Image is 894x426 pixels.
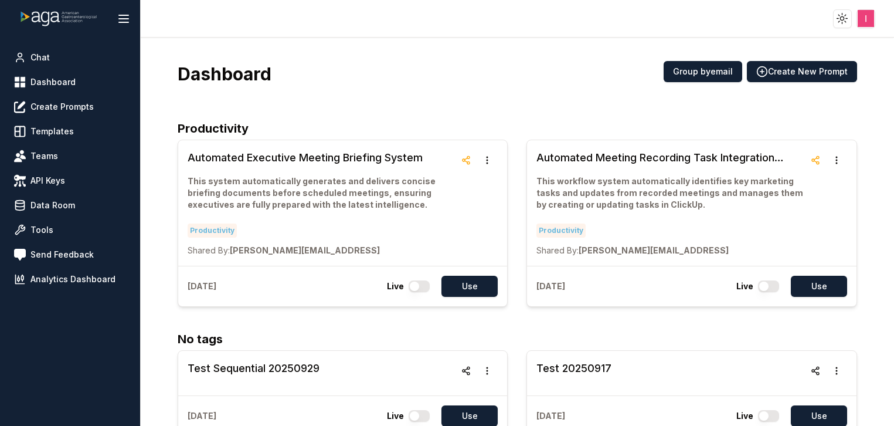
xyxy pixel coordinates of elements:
span: Create Prompts [30,101,94,113]
span: Analytics Dashboard [30,273,115,285]
button: Use [791,276,847,297]
a: Send Feedback [9,244,131,265]
a: Chat [9,47,131,68]
a: Templates [9,121,131,142]
h3: Automated Meeting Recording Task Integration System [536,150,805,166]
span: Data Room [30,200,75,211]
p: Live [387,410,404,422]
img: ACg8ocLcalYY8KTZ0qfGg_JirqB37-qlWKk654G7IdWEKZx1cb7MQQ=s96-c [858,10,875,27]
p: This system automatically generates and delivers concise briefing documents before scheduled meet... [188,175,456,211]
button: Create New Prompt [747,61,857,82]
a: Tools [9,219,131,241]
a: Dashboard [9,72,131,93]
h3: Dashboard [178,63,271,84]
a: Automated Executive Meeting Briefing SystemThis system automatically generates and delivers conci... [188,150,456,256]
span: Shared By: [188,245,230,255]
p: [DATE] [536,410,565,422]
span: Shared By: [536,245,579,255]
span: Productivity [188,224,237,238]
a: Automated Meeting Recording Task Integration SystemThis workflow system automatically identifies ... [536,150,805,256]
h3: Test 20250917 [536,360,611,377]
h3: Test Sequential 20250929 [188,360,319,377]
a: API Keys [9,170,131,191]
p: [PERSON_NAME][EMAIL_ADDRESS] [188,245,456,256]
img: feedback [14,249,26,261]
p: Live [387,280,404,292]
a: Create Prompts [9,96,131,117]
p: [DATE] [188,410,216,422]
p: [DATE] [536,280,565,292]
p: Live [736,280,753,292]
span: Teams [30,150,58,162]
a: Use [434,276,498,297]
h2: Productivity [178,120,858,137]
span: API Keys [30,175,65,187]
p: Live [736,410,753,422]
h3: Automated Executive Meeting Briefing System [188,150,456,166]
a: Teams [9,146,131,167]
span: Dashboard [30,76,76,88]
span: Chat [30,52,50,63]
p: [PERSON_NAME][EMAIL_ADDRESS] [536,245,805,256]
span: Tools [30,224,53,236]
button: Group byemail [664,61,742,82]
a: Test 20250917 [536,360,611,386]
button: Use [441,276,498,297]
p: [DATE] [188,280,216,292]
h2: No tags [178,330,858,348]
a: Data Room [9,195,131,216]
a: Analytics Dashboard [9,269,131,290]
span: Productivity [536,224,586,238]
span: Send Feedback [30,249,94,261]
a: Use [784,276,847,297]
a: Test Sequential 20250929 [188,360,319,386]
span: Templates [30,126,74,137]
p: This workflow system automatically identifies key marketing tasks and updates from recorded meeti... [536,175,805,211]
